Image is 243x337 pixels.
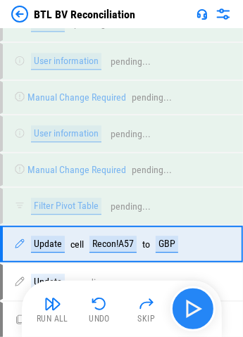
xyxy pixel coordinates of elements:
img: Back [11,6,28,23]
img: Run All [44,295,61,312]
img: Skip [138,295,155,312]
div: pending... [111,56,151,67]
div: cell [70,239,84,250]
div: User information [31,125,101,142]
div: to [142,239,150,250]
div: pending... [111,129,151,139]
div: Update [31,236,65,253]
div: Skip [138,314,156,323]
button: Run All [30,292,75,326]
div: Manual Change Required [27,92,126,103]
button: Skip [124,292,169,326]
div: pending... [74,277,114,288]
div: BTL BV Reconciliation [34,8,135,21]
img: Support [197,8,208,20]
div: pending... [111,201,151,212]
img: Main button [182,298,204,320]
button: Undo [77,292,122,326]
div: User information [31,53,101,70]
div: pending... [132,165,172,175]
div: Run All [37,314,68,323]
img: Settings menu [215,6,232,23]
div: pending... [132,92,172,103]
div: Recon!A57 [89,236,137,253]
div: Manual Change Required [27,165,126,175]
div: Filter Pivot Table [31,198,101,215]
img: Undo [91,295,108,312]
div: GBP [156,236,178,253]
div: Update [31,274,65,291]
div: Undo [89,314,110,323]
